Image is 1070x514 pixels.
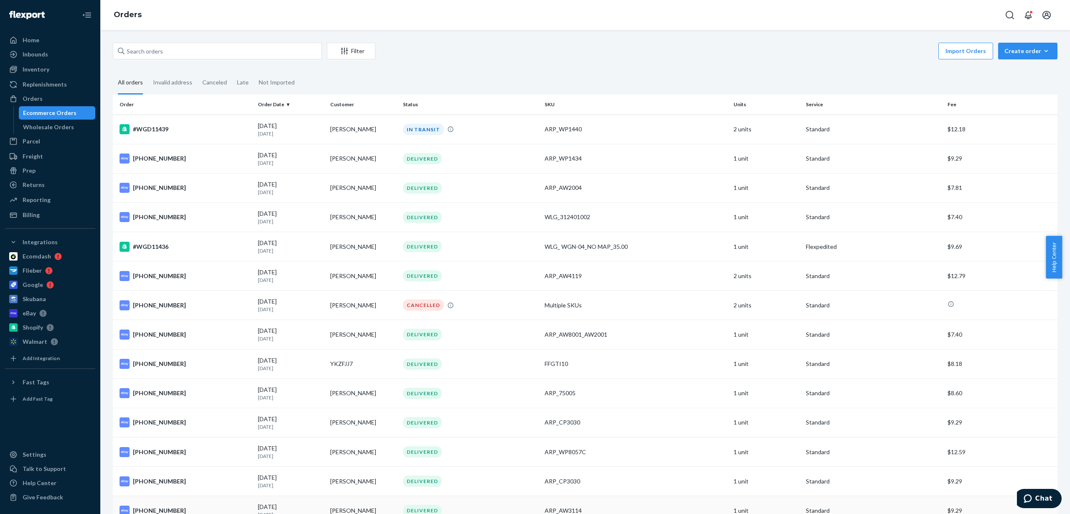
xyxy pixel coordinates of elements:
td: 1 unit [730,378,802,408]
a: Shopify [5,321,95,334]
td: 1 unit [730,408,802,437]
th: Order [113,95,255,115]
div: CANCELLED [403,299,444,311]
div: DELIVERED [403,241,442,252]
a: Home [5,33,95,47]
div: ARP_75005 [545,389,727,397]
div: IN TRANSIT [403,124,444,135]
a: Freight [5,150,95,163]
td: $9.29 [944,144,1057,173]
div: [PHONE_NUMBER] [120,447,251,457]
div: Skubana [23,295,46,303]
div: [DATE] [258,268,324,284]
div: [DATE] [258,386,324,401]
div: [PHONE_NUMBER] [120,212,251,222]
div: Fast Tags [23,378,49,386]
p: [DATE] [258,306,324,313]
div: Invalid address [153,72,192,93]
a: Add Integration [5,352,95,365]
div: Inventory [23,65,49,74]
p: Standard [806,154,941,163]
div: Returns [23,181,45,189]
div: Filter [327,47,375,55]
p: Standard [806,213,941,221]
div: [PHONE_NUMBER] [120,359,251,369]
div: [PHONE_NUMBER] [120,388,251,398]
div: DELIVERED [403,446,442,458]
th: SKU [541,95,730,115]
a: Parcel [5,135,95,148]
button: Open notifications [1020,7,1037,23]
p: Standard [806,184,941,192]
td: [PERSON_NAME] [327,173,399,202]
td: 1 unit [730,320,802,349]
td: Multiple SKUs [541,291,730,320]
td: [PERSON_NAME] [327,437,399,467]
th: Fee [944,95,1057,115]
p: [DATE] [258,276,324,284]
div: DELIVERED [403,329,442,340]
td: 1 unit [730,144,802,173]
button: Open Search Box [1001,7,1018,23]
div: All orders [118,72,143,95]
button: Create order [998,43,1057,59]
p: [DATE] [258,365,324,372]
div: DELIVERED [403,417,442,428]
td: $8.18 [944,349,1057,378]
td: 1 unit [730,437,802,467]
div: [PHONE_NUMBER] [120,183,251,193]
td: $12.18 [944,115,1057,144]
td: 2 units [730,115,802,144]
div: Not Imported [259,72,295,93]
p: Standard [806,272,941,280]
div: Add Integration [23,355,60,362]
div: Home [23,36,39,44]
a: Billing [5,208,95,222]
td: $9.29 [944,408,1057,437]
div: [DATE] [258,180,324,196]
button: Import Orders [938,43,993,59]
td: [PERSON_NAME] [327,232,399,261]
p: Standard [806,360,941,368]
td: 1 unit [730,467,802,496]
p: Standard [806,301,941,309]
p: [DATE] [258,218,324,225]
div: DELIVERED [403,153,442,164]
div: [DATE] [258,327,324,342]
td: [PERSON_NAME] [327,144,399,173]
ol: breadcrumbs [107,3,148,27]
div: Prep [23,166,36,175]
p: Standard [806,389,941,397]
div: [PHONE_NUMBER] [120,476,251,486]
button: Close Navigation [79,7,95,23]
a: Help Center [5,476,95,490]
div: Billing [23,211,40,219]
p: [DATE] [258,335,324,342]
a: Add Fast Tag [5,392,95,406]
p: Standard [806,418,941,427]
div: ARP_AW4119 [545,272,727,280]
p: Standard [806,330,941,339]
a: Settings [5,448,95,461]
div: Inbounds [23,50,48,59]
div: Customer [330,101,396,108]
input: Search orders [113,43,322,59]
div: eBay [23,309,36,317]
button: Talk to Support [5,462,95,476]
div: Google [23,281,43,289]
a: Flieber [5,264,95,277]
p: [DATE] [258,189,324,196]
td: $12.79 [944,261,1057,291]
a: Orders [5,92,95,105]
a: Prep [5,164,95,177]
div: Talk to Support [23,465,66,473]
a: Replenishments [5,78,95,91]
div: Flieber [23,266,42,275]
div: FFGTI10 [545,360,727,368]
p: [DATE] [258,453,324,460]
td: $7.40 [944,202,1057,232]
a: Walmart [5,335,95,348]
div: [PHONE_NUMBER] [120,417,251,427]
div: Parcel [23,137,40,146]
div: [DATE] [258,122,324,137]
